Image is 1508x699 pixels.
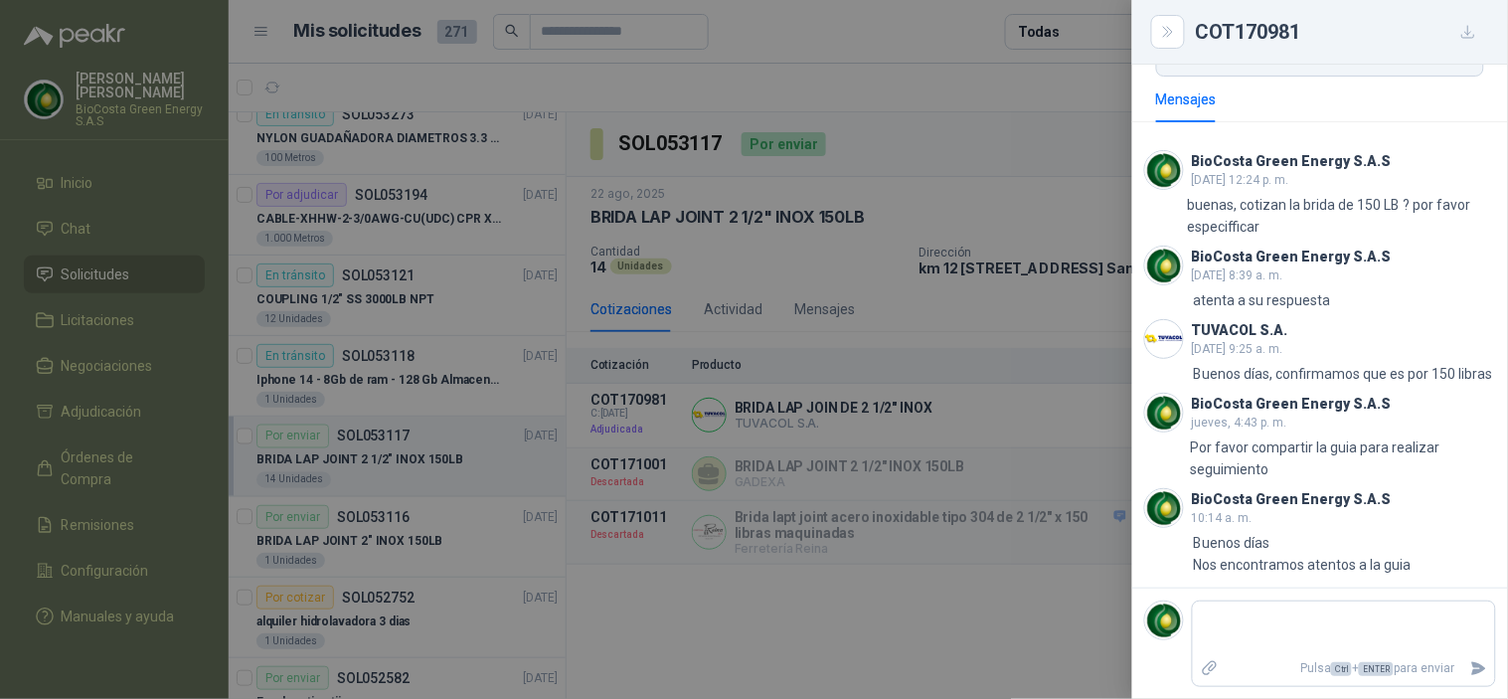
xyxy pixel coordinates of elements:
[1145,489,1183,527] img: Company Logo
[1194,363,1493,385] p: Buenos días, confirmamos que es por 150 libras
[1145,320,1183,358] img: Company Logo
[1156,88,1217,110] div: Mensajes
[1145,247,1183,284] img: Company Logo
[1188,194,1496,238] p: buenas, cotizan la brida de 150 LB ? por favor especifficar
[1156,20,1180,44] button: Close
[1331,662,1352,676] span: Ctrl
[1192,416,1287,430] span: jueves, 4:43 p. m.
[1145,602,1183,639] img: Company Logo
[1192,511,1253,525] span: 10:14 a. m.
[1194,289,1331,311] p: atenta a su respuesta
[1193,651,1227,686] label: Adjuntar archivos
[1192,399,1392,410] h3: BioCosta Green Energy S.A.S
[1145,394,1183,432] img: Company Logo
[1192,173,1289,187] span: [DATE] 12:24 p. m.
[1145,151,1183,189] img: Company Logo
[1192,156,1392,167] h3: BioCosta Green Energy S.A.S
[1359,662,1394,676] span: ENTER
[1192,252,1392,262] h3: BioCosta Green Energy S.A.S
[1196,16,1484,48] div: COT170981
[1192,494,1392,505] h3: BioCosta Green Energy S.A.S
[1227,651,1463,686] p: Pulsa + para enviar
[1191,437,1496,480] p: Por favor compartir la guia para realizar seguimiento
[1192,342,1283,356] span: [DATE] 9:25 a. m.
[1192,325,1288,336] h3: TUVACOL S.A.
[1462,651,1495,686] button: Enviar
[1192,268,1283,282] span: [DATE] 8:39 a. m.
[1194,532,1412,576] p: Buenos días Nos encontramos atentos a la guia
